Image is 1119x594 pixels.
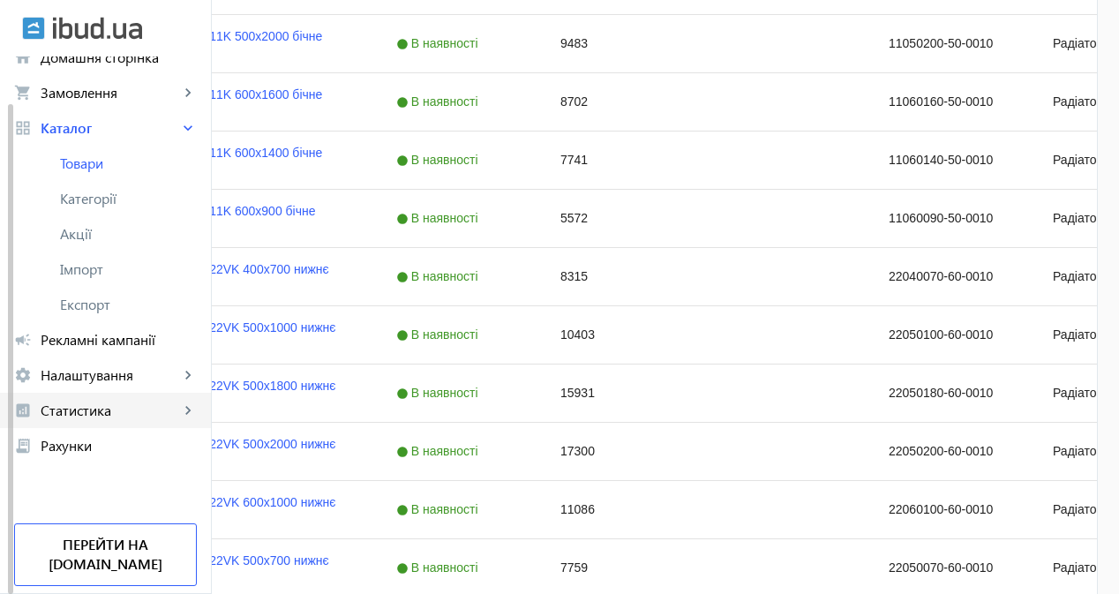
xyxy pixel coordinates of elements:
span: Статистика [41,402,179,419]
mat-icon: analytics [14,402,32,419]
mat-icon: settings [14,366,32,384]
mat-icon: keyboard_arrow_right [179,366,197,384]
span: Акції [60,225,197,243]
a: Радіатор Korado 22VK 500x1800 нижнє підключення [112,379,354,407]
a: Перейти на [DOMAIN_NAME] [14,523,197,586]
a: Радіатор Korado 22VK 400x700 нижнє підключення [112,262,354,290]
mat-icon: shopping_cart [14,84,32,102]
div: 22050180-60-0010 [867,365,1032,422]
div: 9483 [539,15,703,72]
div: 11060140-50-0010 [867,132,1032,189]
span: В наявності [396,36,483,50]
span: В наявності [396,327,483,342]
a: Радіатор Korado 22VK 600x1000 нижнє підключення [112,495,354,523]
span: В наявності [396,211,483,225]
img: ibud_text.svg [53,17,142,40]
div: 22050100-60-0010 [867,306,1032,364]
mat-icon: receipt_long [14,437,32,455]
a: Радіатор Korado 11K 600x1600 бічне підключення [112,87,354,116]
mat-icon: keyboard_arrow_right [179,402,197,419]
div: 15931 [539,365,703,422]
img: ibud.svg [22,17,45,40]
div: 22060100-60-0010 [867,481,1032,538]
div: 7741 [539,132,703,189]
div: 8315 [539,248,703,305]
div: 8702 [539,73,703,131]
div: 11086 [539,481,703,538]
div: 11060160-50-0010 [867,73,1032,131]
span: Імпорт [60,260,197,278]
mat-icon: grid_view [14,119,32,137]
div: 22040070-60-0010 [867,248,1032,305]
mat-icon: keyboard_arrow_right [179,119,197,137]
a: Радіатор Korado 11K 600x900 бічне підключення [112,204,354,232]
div: 22050200-60-0010 [867,423,1032,480]
div: 17300 [539,423,703,480]
span: Замовлення [41,84,179,102]
span: Домашня сторінка [41,49,197,66]
span: Рекламні кампанії [41,331,197,349]
span: Каталог [41,119,179,137]
span: В наявності [396,94,483,109]
mat-icon: campaign [14,331,32,349]
span: Категорії [60,190,197,207]
span: Експорт [60,296,197,313]
span: Товари [60,154,197,172]
a: Радіатор Korado 22VK 500x2000 нижнє підключення [112,437,354,465]
div: 11060090-50-0010 [867,190,1032,247]
span: В наявності [396,502,483,516]
mat-icon: keyboard_arrow_right [179,84,197,102]
a: Радіатор Korado 11K 600x1400 бічне підключення [112,146,354,174]
span: Налаштування [41,366,179,384]
div: 5572 [539,190,703,247]
span: В наявності [396,153,483,167]
span: В наявності [396,444,483,458]
a: Радіатор Korado 22VK 500x700 нижнє підключення [112,553,354,582]
span: В наявності [396,560,483,575]
div: 11050200-50-0010 [867,15,1032,72]
div: 10403 [539,306,703,364]
a: Радіатор Korado 22VK 500x1000 нижнє підключення [112,320,354,349]
span: Рахунки [41,437,197,455]
mat-icon: home [14,49,32,66]
a: Радіатор Korado 11K 500x2000 бічне підключення [112,29,354,57]
span: В наявності [396,386,483,400]
span: В наявності [396,269,483,283]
